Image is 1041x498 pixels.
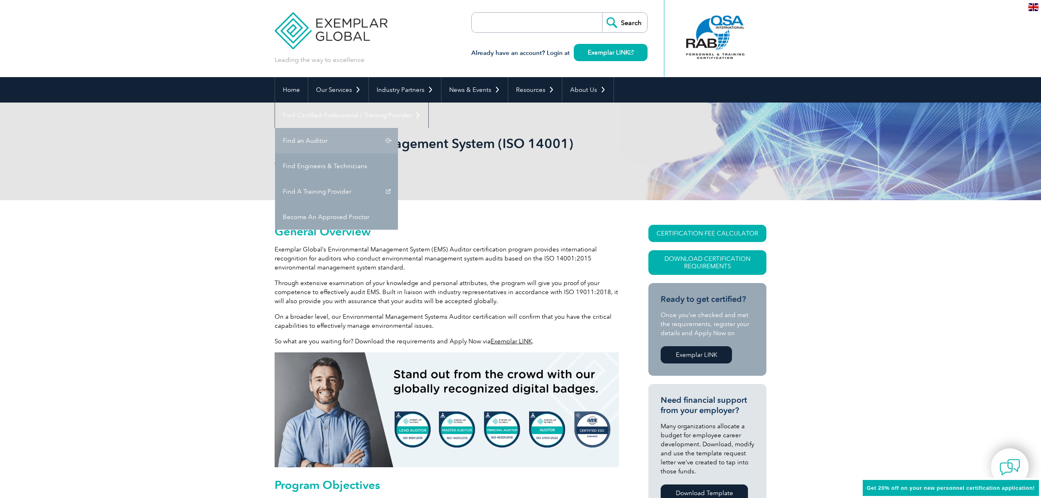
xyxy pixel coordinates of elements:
[661,395,754,416] h3: Need financial support from your employer?
[275,77,308,103] a: Home
[661,346,732,363] a: Exemplar LINK
[275,478,619,491] h2: Program Objectives
[629,50,634,55] img: open_square.png
[661,422,754,476] p: Many organizations allocate a budget for employee career development. Download, modify and use th...
[471,48,648,58] h3: Already have an account? Login at
[491,338,532,345] a: Exemplar LINK
[275,135,589,167] h1: Environmental Management System (ISO 14001) Auditor
[661,311,754,338] p: Once you’ve checked and met the requirements, register your details and Apply Now on
[275,153,398,179] a: Find Engineers & Technicians
[574,44,648,61] a: Exemplar LINK
[275,337,619,346] p: So what are you waiting for? Download the requirements and Apply Now via .
[602,13,647,32] input: Search
[369,77,441,103] a: Industry Partners
[275,103,428,128] a: Find Certified Professional / Training Provider
[1028,3,1039,11] img: en
[648,225,766,242] a: CERTIFICATION FEE CALCULATOR
[648,250,766,275] a: Download Certification Requirements
[275,225,619,238] h2: General Overview
[441,77,508,103] a: News & Events
[508,77,562,103] a: Resources
[275,312,619,330] p: On a broader level, our Environmental Management Systems Auditor certification will confirm that ...
[275,279,619,306] p: Through extensive examination of your knowledge and personal attributes, the program will give yo...
[275,179,398,204] a: Find A Training Provider
[275,55,364,64] p: Leading the way to excellence
[275,245,619,272] p: Exemplar Global’s Environmental Management System (EMS) Auditor certification program provides in...
[661,294,754,304] h3: Ready to get certified?
[308,77,368,103] a: Our Services
[867,485,1035,491] span: Get 20% off on your new personnel certification application!
[275,204,398,230] a: Become An Approved Proctor
[562,77,614,103] a: About Us
[1000,457,1020,477] img: contact-chat.png
[275,128,398,153] a: Find an Auditor
[275,352,619,467] img: badges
